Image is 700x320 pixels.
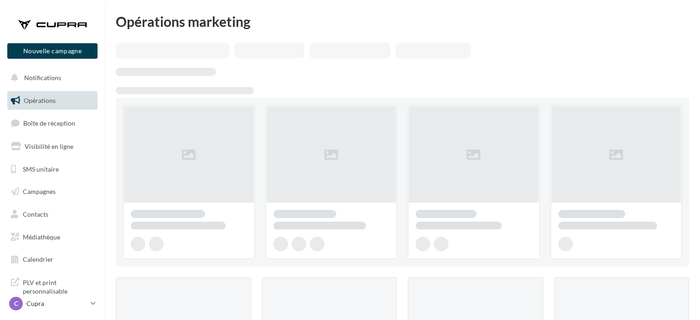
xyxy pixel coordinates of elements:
span: PLV et print personnalisable [23,276,94,296]
a: Calendrier [5,250,99,269]
span: Visibilité en ligne [25,142,73,150]
a: SMS unitaire [5,160,99,179]
span: C [14,299,18,308]
button: Nouvelle campagne [7,43,98,59]
a: Contacts [5,205,99,224]
span: SMS unitaire [23,165,59,173]
p: Cupra [26,299,87,308]
span: Contacts [23,210,48,218]
a: Campagnes [5,182,99,201]
span: Opérations [24,97,56,104]
a: Opérations [5,91,99,110]
span: Médiathèque [23,233,60,241]
span: Boîte de réception [23,119,75,127]
a: PLV et print personnalisable [5,273,99,300]
a: Visibilité en ligne [5,137,99,156]
span: Notifications [24,74,61,81]
button: Notifications [5,68,96,87]
div: Opérations marketing [116,15,689,28]
a: C Cupra [7,295,98,312]
a: Médiathèque [5,228,99,247]
span: Campagnes [23,188,56,195]
span: Calendrier [23,255,53,263]
a: Boîte de réception [5,113,99,133]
